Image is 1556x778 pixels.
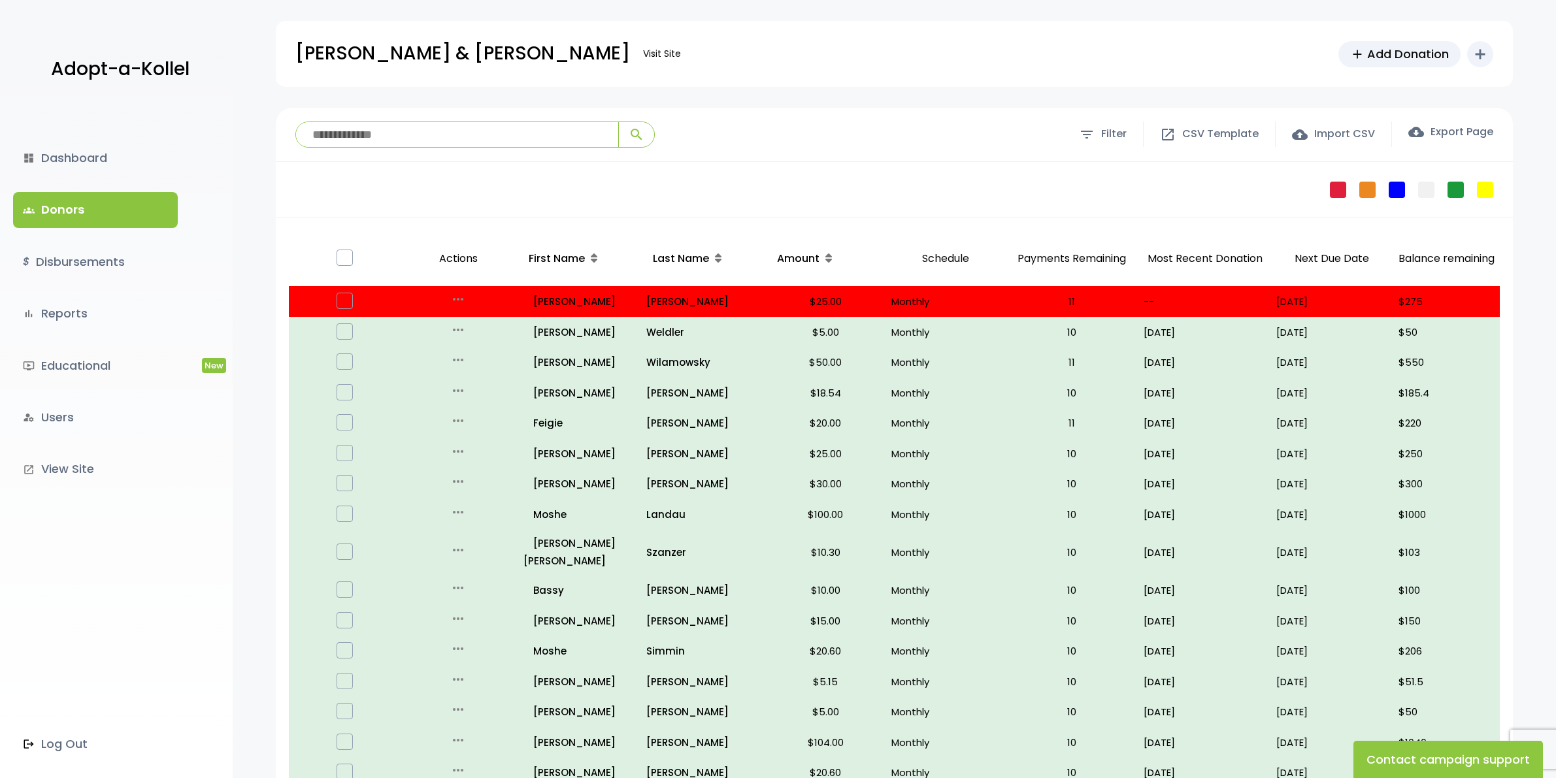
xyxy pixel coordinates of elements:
a: Visit Site [637,41,687,67]
a: Feigie [523,414,637,432]
p: Monthly [891,612,1000,630]
a: [PERSON_NAME] [646,414,760,432]
p: $25.00 [770,293,881,310]
p: [PERSON_NAME] [646,293,760,310]
p: Next Due Date [1276,250,1388,268]
a: Landau [646,506,760,523]
p: [PERSON_NAME] [523,323,637,341]
p: [PERSON_NAME] [523,293,637,310]
p: [DATE] [1276,323,1388,341]
p: $50 [1399,323,1495,341]
span: cloud_upload [1292,127,1308,142]
span: Amount [777,251,819,266]
span: Add Donation [1367,45,1449,63]
p: [PERSON_NAME] [523,734,637,751]
p: [DATE] [1144,734,1265,751]
p: 11 [1010,353,1133,371]
p: 10 [1010,384,1133,402]
i: more_horiz [450,322,466,338]
p: $100.00 [770,506,881,523]
p: [PERSON_NAME] [646,384,760,402]
p: 10 [1010,581,1133,599]
p: $50.00 [770,353,881,371]
button: add [1467,41,1493,67]
i: more_horiz [450,732,466,748]
p: 11 [1010,414,1133,432]
p: Moshe [523,642,637,660]
p: [DATE] [1276,475,1388,493]
span: Filter [1101,125,1127,144]
p: [DATE] [1144,642,1265,660]
a: [PERSON_NAME] [523,703,637,721]
p: [DATE] [1144,506,1265,523]
p: [DATE] [1144,543,1265,561]
a: addAdd Donation [1338,41,1461,67]
p: Monthly [891,581,1000,599]
p: Monthly [891,642,1000,660]
i: more_horiz [450,762,466,778]
a: [PERSON_NAME] [646,445,760,462]
i: more_horiz [450,702,466,717]
p: Simmin [646,642,760,660]
p: [DATE] [1144,581,1265,599]
i: more_horiz [450,641,466,656]
span: groups [23,204,35,216]
i: manage_accounts [23,412,35,423]
p: $206 [1399,642,1495,660]
p: $15.00 [770,612,881,630]
p: [DATE] [1276,673,1388,690]
p: $51.5 [1399,673,1495,690]
i: more_horiz [450,672,466,687]
p: [PERSON_NAME] & [PERSON_NAME] [295,37,630,70]
p: [PERSON_NAME] [646,612,760,630]
i: more_horiz [450,474,466,489]
span: Import CSV [1314,125,1375,144]
a: [PERSON_NAME] [523,475,637,493]
p: $5.00 [770,323,881,341]
span: CSV Template [1182,125,1259,144]
span: Last Name [653,251,709,266]
p: Monthly [891,506,1000,523]
p: Actions [405,236,511,282]
a: [PERSON_NAME] [523,353,637,371]
i: more_horiz [450,504,466,520]
p: 10 [1010,323,1133,341]
p: $100 [1399,581,1495,599]
i: launch [23,464,35,476]
p: $30.00 [770,475,881,493]
a: ondemand_videoEducationalNew [13,348,178,383]
span: First Name [529,251,585,266]
p: $1040 [1399,734,1495,751]
p: Balance remaining [1399,250,1495,268]
p: [PERSON_NAME] [523,612,637,630]
p: [PERSON_NAME] [523,384,637,402]
p: [PERSON_NAME] [646,673,760,690]
p: [PERSON_NAME] [646,703,760,721]
a: launchView Site [13,451,178,487]
span: New [202,358,226,373]
p: $25.00 [770,445,881,462]
a: [PERSON_NAME] [646,475,760,493]
a: Log Out [13,726,178,762]
i: more_horiz [450,542,466,558]
a: [PERSON_NAME] [PERSON_NAME] [523,534,637,570]
i: more_horiz [450,291,466,307]
p: [DATE] [1276,642,1388,660]
p: 10 [1010,543,1133,561]
i: more_horiz [450,383,466,398]
p: Bassy [523,581,637,599]
a: [PERSON_NAME] [523,673,637,690]
p: $50 [1399,703,1495,721]
p: 10 [1010,612,1133,630]
a: groupsDonors [13,192,178,227]
p: $250 [1399,445,1495,462]
a: Weldler [646,323,760,341]
a: [PERSON_NAME] [523,445,637,462]
p: 10 [1010,673,1133,690]
a: [PERSON_NAME] [646,734,760,751]
p: $18.54 [770,384,881,402]
p: [DATE] [1276,353,1388,371]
